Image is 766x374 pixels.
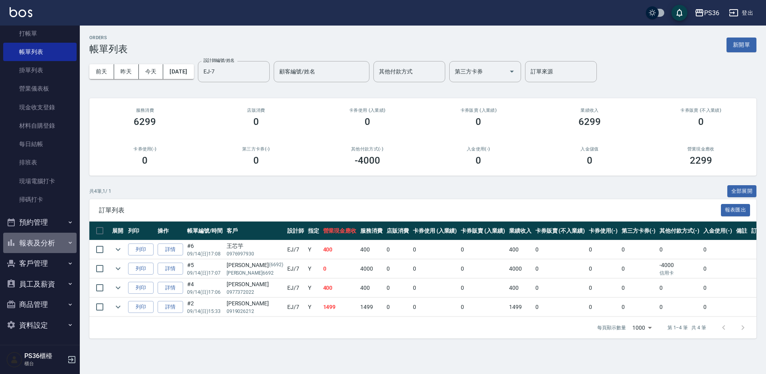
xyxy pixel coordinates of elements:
[704,8,719,18] div: PS36
[158,243,183,256] a: 詳情
[142,155,148,166] h3: 0
[99,206,721,214] span: 訂單列表
[158,301,183,313] a: 詳情
[620,222,658,240] th: 第三方卡券(-)
[158,263,183,275] a: 詳情
[187,269,223,277] p: 09/14 (日) 17:07
[533,279,587,297] td: 0
[459,298,507,317] td: 0
[227,269,283,277] p: [PERSON_NAME]6692
[185,279,225,297] td: #4
[507,222,533,240] th: 業績收入
[544,146,636,152] h2: 入金儲值
[126,222,156,240] th: 列印
[507,240,533,259] td: 400
[655,146,747,152] h2: 營業現金應收
[134,116,156,127] h3: 6299
[459,240,507,259] td: 0
[185,259,225,278] td: #5
[306,222,321,240] th: 指定
[128,263,154,275] button: 列印
[114,64,139,79] button: 昨天
[321,146,413,152] h2: 其他付款方式(-)
[411,259,459,278] td: 0
[727,38,756,52] button: 新開單
[3,315,77,336] button: 資料設定
[629,317,655,338] div: 1000
[3,190,77,209] a: 掃碼打卡
[321,259,359,278] td: 0
[587,240,620,259] td: 0
[476,116,481,127] h3: 0
[227,250,283,257] p: 0976997930
[385,240,411,259] td: 0
[139,64,164,79] button: 今天
[411,279,459,297] td: 0
[210,146,302,152] h2: 第三方卡券(-)
[24,352,65,360] h5: PS36櫃檯
[253,116,259,127] h3: 0
[358,298,385,317] td: 1499
[358,222,385,240] th: 服務消費
[227,299,283,308] div: [PERSON_NAME]
[620,279,658,297] td: 0
[3,274,77,295] button: 員工及薪資
[385,298,411,317] td: 0
[459,279,507,297] td: 0
[734,222,749,240] th: 備註
[89,44,128,55] h3: 帳單列表
[671,5,687,21] button: save
[227,289,283,296] p: 0977372022
[285,259,306,278] td: EJ /7
[355,155,380,166] h3: -4000
[358,259,385,278] td: 4000
[432,146,525,152] h2: 入金使用(-)
[701,279,734,297] td: 0
[253,155,259,166] h3: 0
[306,279,321,297] td: Y
[187,289,223,296] p: 09/14 (日) 17:06
[285,279,306,297] td: EJ /7
[3,98,77,117] a: 現金收支登錄
[476,155,481,166] h3: 0
[269,261,283,269] p: (6692)
[3,24,77,43] a: 打帳單
[203,57,235,63] label: 設計師編號/姓名
[89,188,111,195] p: 共 4 筆, 1 / 1
[112,263,124,275] button: expand row
[185,298,225,317] td: #2
[701,240,734,259] td: 0
[128,301,154,313] button: 列印
[158,282,183,294] a: 詳情
[210,108,302,113] h2: 店販消費
[657,259,701,278] td: -4000
[227,308,283,315] p: 0919026212
[587,222,620,240] th: 卡券使用(-)
[3,135,77,153] a: 每日結帳
[721,206,750,214] a: 報表匯出
[321,222,359,240] th: 營業現金應收
[657,279,701,297] td: 0
[459,259,507,278] td: 0
[727,41,756,48] a: 新開單
[578,116,601,127] h3: 6299
[587,259,620,278] td: 0
[112,282,124,294] button: expand row
[620,240,658,259] td: 0
[507,259,533,278] td: 4000
[358,279,385,297] td: 400
[701,298,734,317] td: 0
[3,61,77,79] a: 掛單列表
[657,222,701,240] th: 其他付款方式(-)
[3,253,77,274] button: 客戶管理
[459,222,507,240] th: 卡券販賣 (入業績)
[3,212,77,233] button: 預約管理
[507,298,533,317] td: 1499
[3,117,77,135] a: 材料自購登錄
[587,298,620,317] td: 0
[721,204,750,216] button: 報表匯出
[507,279,533,297] td: 400
[701,259,734,278] td: 0
[726,6,756,20] button: 登出
[385,259,411,278] td: 0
